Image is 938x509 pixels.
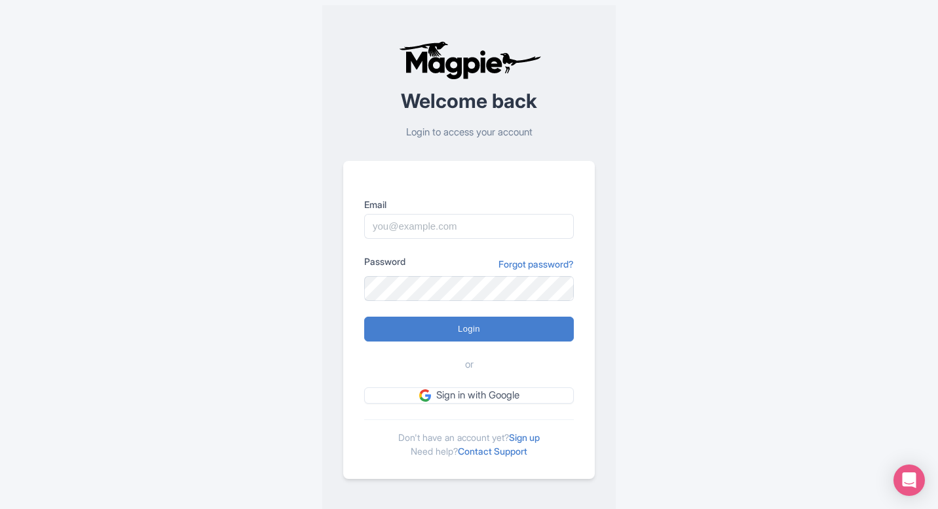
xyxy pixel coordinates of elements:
[465,357,474,372] span: or
[364,317,574,342] input: Login
[419,389,431,401] img: google.svg
[364,254,405,268] label: Password
[893,465,925,496] div: Open Intercom Messenger
[396,41,543,80] img: logo-ab69f6fb50320c5b225c76a69d11143b.png
[509,432,540,443] a: Sign up
[458,446,527,457] a: Contact Support
[364,198,574,211] label: Email
[343,90,595,112] h2: Welcome back
[364,419,574,458] div: Don't have an account yet? Need help?
[364,214,574,239] input: you@example.com
[498,257,574,271] a: Forgot password?
[364,387,574,404] a: Sign in with Google
[343,125,595,140] p: Login to access your account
